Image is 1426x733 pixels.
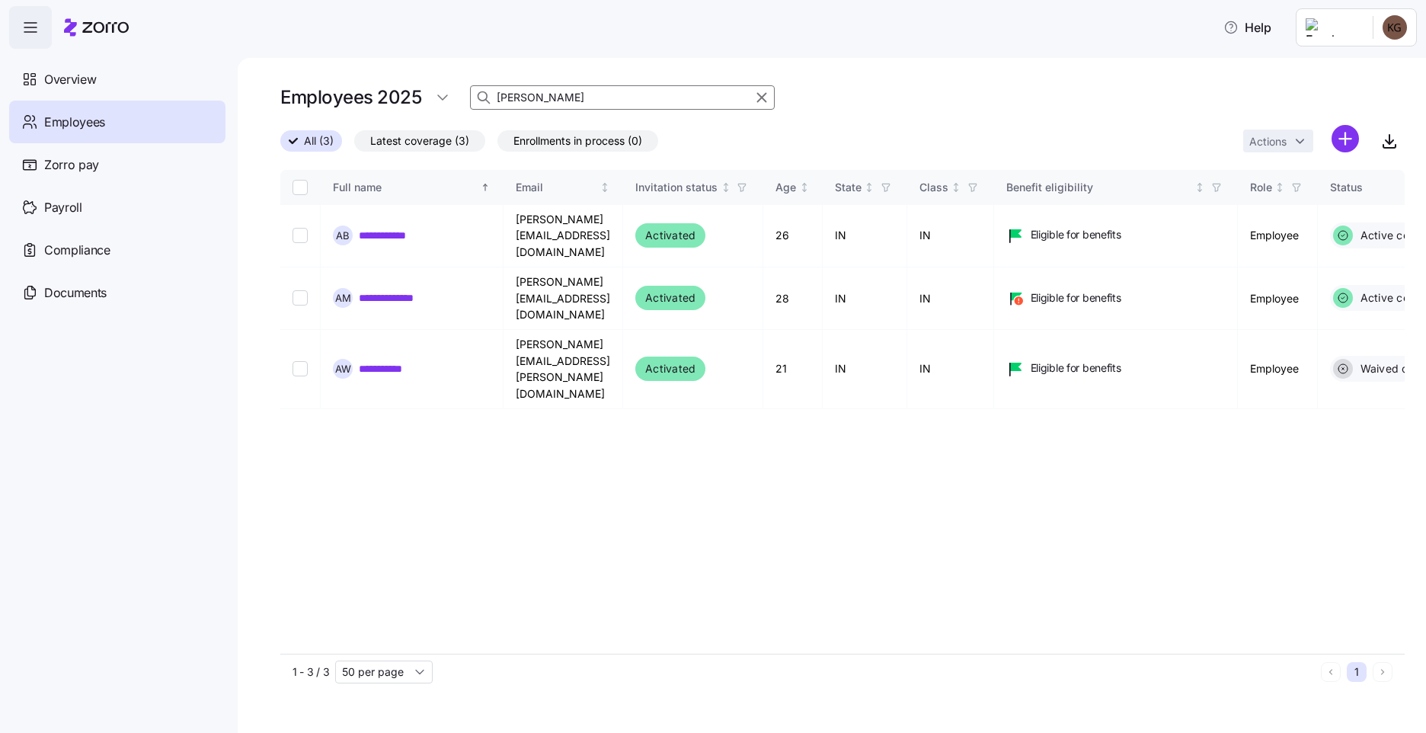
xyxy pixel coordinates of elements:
div: State [835,179,862,196]
td: 26 [763,205,823,267]
span: Compliance [44,241,110,260]
td: IN [823,330,907,409]
td: 28 [763,267,823,330]
td: Employee [1238,330,1318,409]
button: Next page [1373,662,1392,682]
div: Not sorted [799,182,810,193]
span: Payroll [44,198,82,217]
img: b34cea83cf096b89a2fb04a6d3fa81b3 [1383,15,1407,40]
button: 1 [1347,662,1367,682]
th: AgeNot sorted [763,170,823,205]
input: Select record 2 [293,290,308,306]
td: [PERSON_NAME][EMAIL_ADDRESS][DOMAIN_NAME] [504,267,623,330]
td: Employee [1238,205,1318,267]
span: Activated [645,289,695,307]
div: Role [1250,179,1272,196]
span: Overview [44,70,96,89]
input: Select record 3 [293,361,308,376]
div: Not sorted [864,182,874,193]
a: Employees [9,101,225,143]
span: Help [1223,18,1271,37]
td: [PERSON_NAME][EMAIL_ADDRESS][DOMAIN_NAME] [504,205,623,267]
button: Previous page [1321,662,1341,682]
div: Status [1330,179,1425,196]
svg: add icon [1332,125,1359,152]
span: Latest coverage (3) [370,131,469,151]
div: Invitation status [635,179,718,196]
th: StateNot sorted [823,170,907,205]
div: Not sorted [599,182,610,193]
div: Benefit eligibility [1006,179,1192,196]
span: A W [335,364,351,374]
span: Eligible for benefits [1031,290,1121,306]
input: Select all records [293,180,308,195]
a: Zorro pay [9,143,225,186]
th: EmailNot sorted [504,170,623,205]
a: Overview [9,58,225,101]
h1: Employees 2025 [280,85,421,109]
span: Documents [44,283,107,302]
th: RoleNot sorted [1238,170,1318,205]
a: Payroll [9,186,225,229]
input: Select record 1 [293,228,308,243]
td: 21 [763,330,823,409]
div: Not sorted [721,182,731,193]
td: IN [823,205,907,267]
th: Invitation statusNot sorted [623,170,763,205]
span: Activated [645,360,695,378]
span: Enrollments in process (0) [513,131,642,151]
a: Compliance [9,229,225,271]
td: [PERSON_NAME][EMAIL_ADDRESS][PERSON_NAME][DOMAIN_NAME] [504,330,623,409]
span: Eligible for benefits [1031,360,1121,376]
button: Help [1211,12,1284,43]
span: Actions [1249,136,1287,147]
span: Zorro pay [44,155,99,174]
td: IN [907,205,994,267]
td: IN [907,330,994,409]
div: Sorted ascending [480,182,491,193]
td: IN [823,267,907,330]
div: Email [516,179,597,196]
span: A B [336,231,350,241]
img: Employer logo [1306,18,1360,37]
span: 1 - 3 / 3 [293,664,329,680]
a: Documents [9,271,225,314]
span: Activated [645,226,695,245]
div: Not sorted [1194,182,1205,193]
th: Full nameSorted ascending [321,170,504,205]
div: Not sorted [1274,182,1285,193]
th: Benefit eligibilityNot sorted [994,170,1238,205]
button: Actions [1243,130,1313,152]
div: Class [919,179,948,196]
td: IN [907,267,994,330]
div: Not sorted [951,182,961,193]
span: Eligible for benefits [1031,227,1121,242]
div: Age [775,179,796,196]
td: Employee [1238,267,1318,330]
span: A M [335,293,351,303]
th: ClassNot sorted [907,170,994,205]
span: Employees [44,113,105,132]
span: All (3) [304,131,334,151]
input: Search Employees [470,85,775,110]
div: Full name [333,179,478,196]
